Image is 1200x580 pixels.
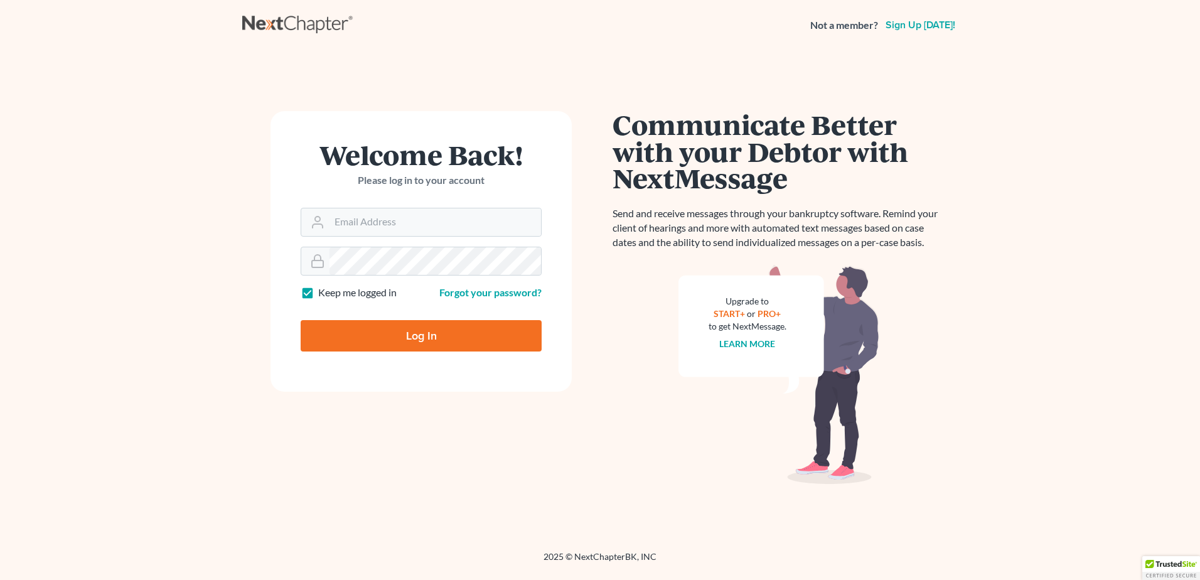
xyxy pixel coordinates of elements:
[318,286,397,300] label: Keep me logged in
[613,111,945,191] h1: Communicate Better with your Debtor with NextMessage
[709,320,786,333] div: to get NextMessage.
[883,20,958,30] a: Sign up [DATE]!
[329,208,541,236] input: Email Address
[714,308,746,319] a: START+
[301,320,542,352] input: Log In
[709,295,786,308] div: Upgrade to
[301,141,542,168] h1: Welcome Back!
[720,338,776,349] a: Learn more
[242,550,958,573] div: 2025 © NextChapterBK, INC
[613,207,945,250] p: Send and receive messages through your bankruptcy software. Remind your client of hearings and mo...
[678,265,879,485] img: nextmessage_bg-59042aed3d76b12b5cd301f8e5b87938c9018125f34e5fa2b7a6b67550977c72.svg
[439,286,542,298] a: Forgot your password?
[301,173,542,188] p: Please log in to your account
[1142,556,1200,580] div: TrustedSite Certified
[758,308,781,319] a: PRO+
[810,18,878,33] strong: Not a member?
[747,308,756,319] span: or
